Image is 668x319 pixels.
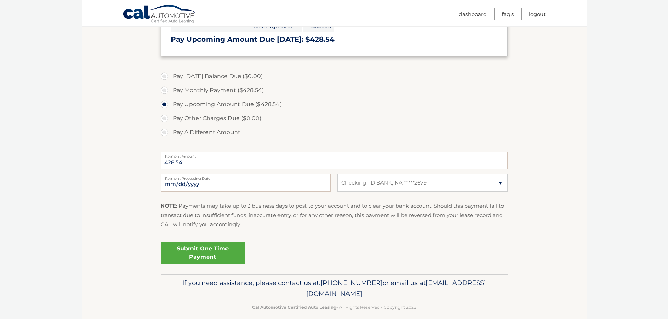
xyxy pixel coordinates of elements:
strong: Cal Automotive Certified Auto Leasing [252,305,336,310]
a: Cal Automotive [123,5,196,25]
label: Payment Amount [161,152,508,158]
p: - All Rights Reserved - Copyright 2025 [165,304,503,311]
input: Payment Amount [161,152,508,169]
label: Pay Other Charges Due ($0.00) [161,111,508,125]
label: Pay A Different Amount [161,125,508,139]
a: Logout [529,8,546,20]
span: [PHONE_NUMBER] [320,279,383,287]
label: Pay [DATE] Balance Due ($0.00) [161,69,508,83]
label: Pay Upcoming Amount Due ($428.54) [161,97,508,111]
label: Payment Processing Date [161,174,331,180]
a: Dashboard [459,8,487,20]
strong: NOTE [161,202,176,209]
p: If you need assistance, please contact us at: or email us at [165,277,503,300]
p: : Payments may take up to 3 business days to post to your account and to clear your bank account.... [161,201,508,229]
a: Submit One Time Payment [161,242,245,264]
input: Payment Date [161,174,331,192]
h3: Pay Upcoming Amount Due [DATE]: $428.54 [171,35,498,44]
a: FAQ's [502,8,514,20]
label: Pay Monthly Payment ($428.54) [161,83,508,97]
